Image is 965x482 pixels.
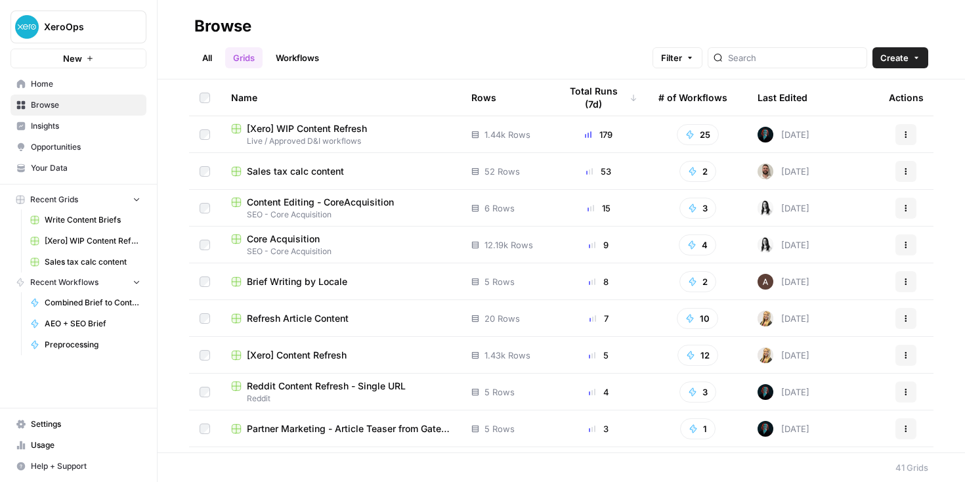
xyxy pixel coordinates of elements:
[758,127,773,142] img: ilf5qirlu51qf7ak37srxb41cqxu
[63,52,82,65] span: New
[31,141,140,153] span: Opportunities
[758,237,809,253] div: [DATE]
[31,418,140,430] span: Settings
[24,292,146,313] a: Combined Brief to Content
[45,256,140,268] span: Sales tax calc content
[231,232,450,257] a: Core AcquisitionSEO - Core Acquisition
[872,47,928,68] button: Create
[30,276,98,288] span: Recent Workflows
[679,271,716,292] button: 2
[484,349,530,362] span: 1.43k Rows
[560,128,637,141] div: 179
[560,165,637,178] div: 53
[560,385,637,399] div: 4
[231,165,450,178] a: Sales tax calc content
[11,74,146,95] a: Home
[247,165,344,178] span: Sales tax calc content
[247,422,450,435] span: Partner Marketing - Article Teaser from Gated Guide
[728,51,861,64] input: Search
[895,461,928,474] div: 41 Grids
[231,312,450,325] a: Refresh Article Content
[24,313,146,334] a: AEO + SEO Brief
[484,422,515,435] span: 5 Rows
[231,122,450,147] a: [Xero] WIP Content RefreshLive / Approved D&I workflows
[24,230,146,252] a: [Xero] WIP Content Refresh
[247,196,394,209] span: Content Editing - CoreAcquisition
[758,274,773,290] img: wtbmvrjo3qvncyiyitl6zoukl9gz
[24,209,146,230] a: Write Content Briefs
[653,47,702,68] button: Filter
[680,418,716,439] button: 1
[758,274,809,290] div: [DATE]
[758,200,809,216] div: [DATE]
[758,421,809,437] div: [DATE]
[45,318,140,330] span: AEO + SEO Brief
[560,349,637,362] div: 5
[247,122,367,135] span: [Xero] WIP Content Refresh
[231,209,450,221] span: SEO - Core Acquisition
[247,380,406,393] span: Reddit Content Refresh - Single URL
[225,47,263,68] a: Grids
[677,124,719,145] button: 25
[11,11,146,43] button: Workspace: XeroOps
[560,238,637,252] div: 9
[758,311,809,326] div: [DATE]
[679,198,716,219] button: 3
[758,421,773,437] img: ilf5qirlu51qf7ak37srxb41cqxu
[45,339,140,351] span: Preprocessing
[231,79,450,116] div: Name
[11,137,146,158] a: Opportunities
[45,214,140,226] span: Write Content Briefs
[11,273,146,292] button: Recent Workflows
[758,79,807,116] div: Last Edited
[880,51,909,64] span: Create
[484,275,515,288] span: 5 Rows
[231,196,450,221] a: Content Editing - CoreAcquisitionSEO - Core Acquisition
[758,384,773,400] img: ilf5qirlu51qf7ak37srxb41cqxu
[484,165,520,178] span: 52 Rows
[231,246,450,257] span: SEO - Core Acquisition
[484,202,515,215] span: 6 Rows
[661,51,682,64] span: Filter
[560,422,637,435] div: 3
[247,275,347,288] span: Brief Writing by Locale
[758,311,773,326] img: ygsh7oolkwauxdw54hskm6m165th
[889,79,924,116] div: Actions
[231,422,450,435] a: Partner Marketing - Article Teaser from Gated Guide
[11,456,146,477] button: Help + Support
[24,252,146,273] a: Sales tax calc content
[11,435,146,456] a: Usage
[11,95,146,116] a: Browse
[24,334,146,355] a: Preprocessing
[31,120,140,132] span: Insights
[758,164,809,179] div: [DATE]
[194,16,251,37] div: Browse
[679,234,716,255] button: 4
[45,235,140,247] span: [Xero] WIP Content Refresh
[247,232,320,246] span: Core Acquisition
[679,161,716,182] button: 2
[560,275,637,288] div: 8
[758,164,773,179] img: zb84x8s0occuvl3br2ttumd0rm88
[231,275,450,288] a: Brief Writing by Locale
[11,49,146,68] button: New
[15,15,39,39] img: XeroOps Logo
[758,200,773,216] img: zka6akx770trzh69562he2ydpv4t
[471,79,496,116] div: Rows
[31,162,140,174] span: Your Data
[247,349,347,362] span: [Xero] Content Refresh
[231,349,450,362] a: [Xero] Content Refresh
[758,347,809,363] div: [DATE]
[11,116,146,137] a: Insights
[758,384,809,400] div: [DATE]
[11,190,146,209] button: Recent Grids
[31,460,140,472] span: Help + Support
[484,312,520,325] span: 20 Rows
[484,385,515,399] span: 5 Rows
[484,128,530,141] span: 1.44k Rows
[231,380,450,405] a: Reddit Content Refresh - Single URLReddit
[31,439,140,451] span: Usage
[44,20,123,33] span: XeroOps
[677,345,718,366] button: 12
[194,47,220,68] a: All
